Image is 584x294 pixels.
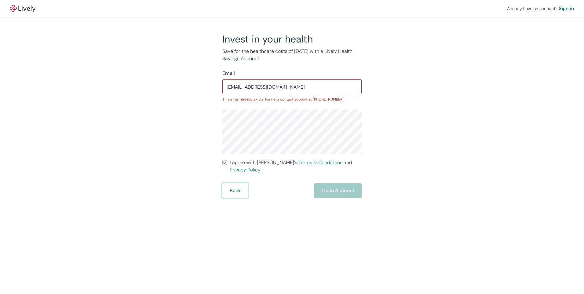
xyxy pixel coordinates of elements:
[559,5,574,12] a: Sign in
[10,5,35,12] a: LivelyLively
[230,167,261,173] a: Privacy Policy
[298,159,342,166] a: Terms & Conditions
[10,5,35,12] img: Lively
[222,183,248,198] button: Back
[222,70,235,77] label: Email
[507,5,574,12] div: Already have an account?
[222,97,362,102] p: This email already exists. For help, contact support at [PHONE_NUMBER]
[230,159,362,174] span: I agree with [PERSON_NAME]’s and
[222,48,362,62] p: Save for the healthcare costs of [DATE] with a Lively Health Savings Account
[222,33,362,45] h2: Invest in your health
